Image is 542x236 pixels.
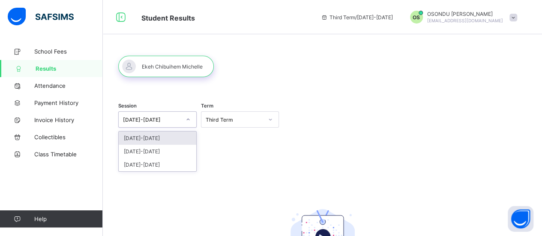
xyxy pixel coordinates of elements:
[34,82,103,89] span: Attendance
[401,11,521,24] div: OSONDUEKEH
[508,206,533,232] button: Open asap
[119,158,196,171] div: [DATE]-[DATE]
[123,117,181,123] div: [DATE]-[DATE]
[34,117,103,123] span: Invoice History
[34,151,103,158] span: Class Timetable
[141,14,195,22] span: Student Results
[427,18,503,23] span: [EMAIL_ADDRESS][DOMAIN_NAME]
[8,8,74,26] img: safsims
[119,145,196,158] div: [DATE]-[DATE]
[119,131,196,145] div: [DATE]-[DATE]
[36,65,103,72] span: Results
[201,103,213,109] span: Term
[34,48,103,55] span: School Fees
[427,11,503,17] span: OSONDU [PERSON_NAME]
[118,103,137,109] span: Session
[321,14,393,21] span: session/term information
[413,14,420,21] span: OS
[34,134,103,140] span: Collectibles
[206,117,264,123] div: Third Term
[34,99,103,106] span: Payment History
[34,215,102,222] span: Help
